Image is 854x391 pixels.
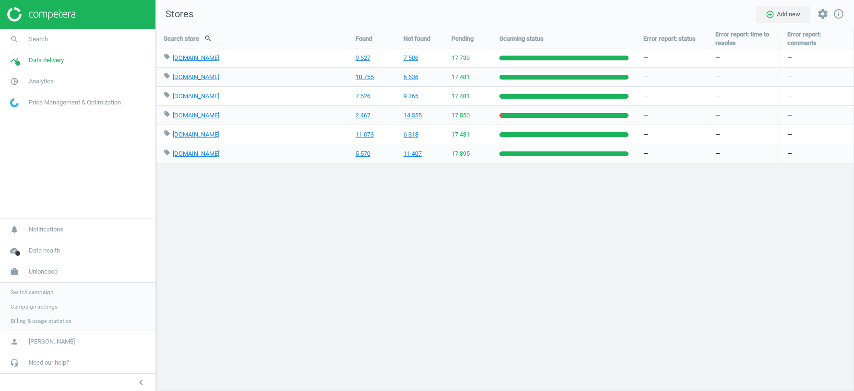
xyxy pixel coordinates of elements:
[715,73,720,81] span: —
[5,51,24,69] i: timeline
[156,8,193,21] span: Stores
[5,30,24,48] i: search
[833,8,844,20] i: info_outline
[5,241,24,260] i: cloud_done
[29,246,60,255] span: Data health
[156,29,348,48] div: Search store
[356,92,370,101] a: 7 626
[833,8,844,21] a: info_outline
[636,48,708,67] div: —
[11,317,71,325] span: Billing & usage statistics
[403,130,418,139] a: 6 318
[29,56,64,65] span: Data delivery
[356,111,370,120] a: 2 467
[5,354,24,372] i: headset_mic
[173,73,219,80] a: [DOMAIN_NAME]
[356,130,374,139] a: 11 073
[643,34,696,43] span: Error report: status
[451,73,470,81] span: 17 481
[199,30,217,46] button: search
[5,220,24,239] i: notifications
[356,34,372,43] span: Found
[766,10,774,19] i: add_circle_outline
[636,144,708,163] div: —
[403,73,418,81] a: 6 636
[11,303,58,310] span: Campaign settings
[11,288,53,296] span: Switch campaign
[164,92,170,98] i: local_offer
[636,106,708,125] div: —
[403,149,422,158] a: 11 407
[29,98,121,107] span: Price Management & Optimization
[173,112,219,119] a: [DOMAIN_NAME]
[499,34,544,43] span: Scanning status
[173,92,219,100] a: [DOMAIN_NAME]
[29,337,75,346] span: [PERSON_NAME]
[29,358,69,367] span: Need our help?
[715,130,720,139] span: —
[356,73,374,81] a: 10 755
[813,4,833,24] button: settings
[780,68,854,86] div: —
[715,149,720,158] span: —
[403,54,418,62] a: 7 506
[135,377,147,388] i: chevron_left
[756,6,810,23] button: add_circle_outlineAdd new
[715,54,720,62] span: —
[817,8,829,20] i: settings
[780,48,854,67] div: —
[715,92,720,101] span: —
[356,54,370,62] a: 9 627
[787,30,847,47] span: Error report: comments
[129,376,153,389] button: chevron_left
[356,149,370,158] a: 5 570
[5,263,24,281] i: work
[636,68,708,86] div: —
[403,92,418,101] a: 9 765
[173,131,219,138] a: [DOMAIN_NAME]
[164,53,170,60] i: local_offer
[636,125,708,144] div: —
[403,111,422,120] a: 14 555
[164,130,170,137] i: local_offer
[451,149,470,158] span: 17 895
[780,125,854,144] div: —
[173,150,219,157] a: [DOMAIN_NAME]
[7,7,75,22] img: ajHJNr6hYgQAAAAASUVORK5CYII=
[715,111,720,120] span: —
[780,106,854,125] div: —
[451,111,470,120] span: 17 850
[451,54,470,62] span: 17 739
[164,149,170,156] i: local_offer
[403,34,430,43] span: Not found
[173,54,219,61] a: [DOMAIN_NAME]
[29,77,54,86] span: Analytics
[451,130,470,139] span: 17 481
[636,87,708,105] div: —
[715,30,772,47] span: Error report: time to resolve
[10,98,19,107] img: wGWNvw8QSZomAAAAABJRU5ErkJggg==
[5,333,24,351] i: person
[164,111,170,117] i: local_offer
[29,267,58,276] span: Unioncoop
[451,34,474,43] span: Pending
[451,92,470,101] span: 17 481
[780,144,854,163] div: —
[29,35,48,44] span: Search
[29,225,63,234] span: Notifications
[780,87,854,105] div: —
[5,72,24,91] i: pie_chart_outlined
[164,72,170,79] i: local_offer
